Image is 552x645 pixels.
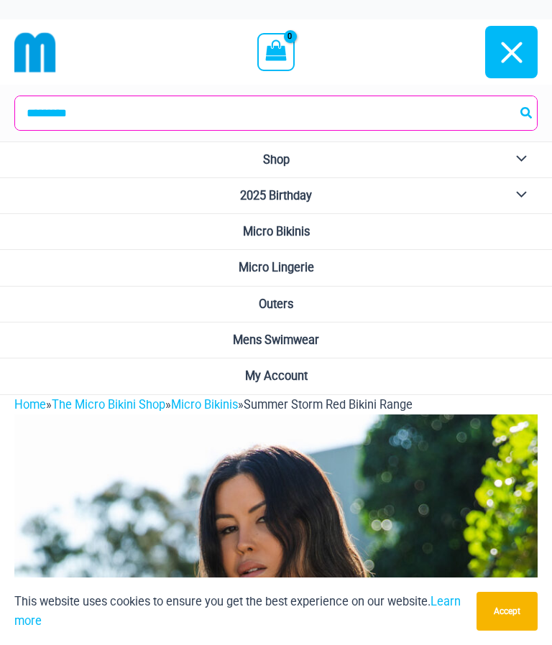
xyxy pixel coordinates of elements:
[244,398,413,412] span: Summer Storm Red Bikini Range
[240,189,312,203] span: 2025 Birthday
[477,592,538,631] button: Accept
[517,96,536,130] button: Search
[233,333,319,347] span: Mens Swimwear
[14,595,461,628] a: Learn more
[243,225,310,238] span: Micro Bikinis
[257,33,294,70] a: View Shopping Cart, empty
[14,32,56,73] img: cropped mm emblem
[52,398,165,412] a: The Micro Bikini Shop
[14,592,466,631] p: This website uses cookies to ensure you get the best experience on our website.
[263,153,290,167] span: Shop
[171,398,238,412] a: Micro Bikinis
[259,297,293,311] span: Outers
[245,369,308,383] span: My Account
[14,398,46,412] a: Home
[14,398,413,412] span: » » »
[239,261,314,274] span: Micro Lingerie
